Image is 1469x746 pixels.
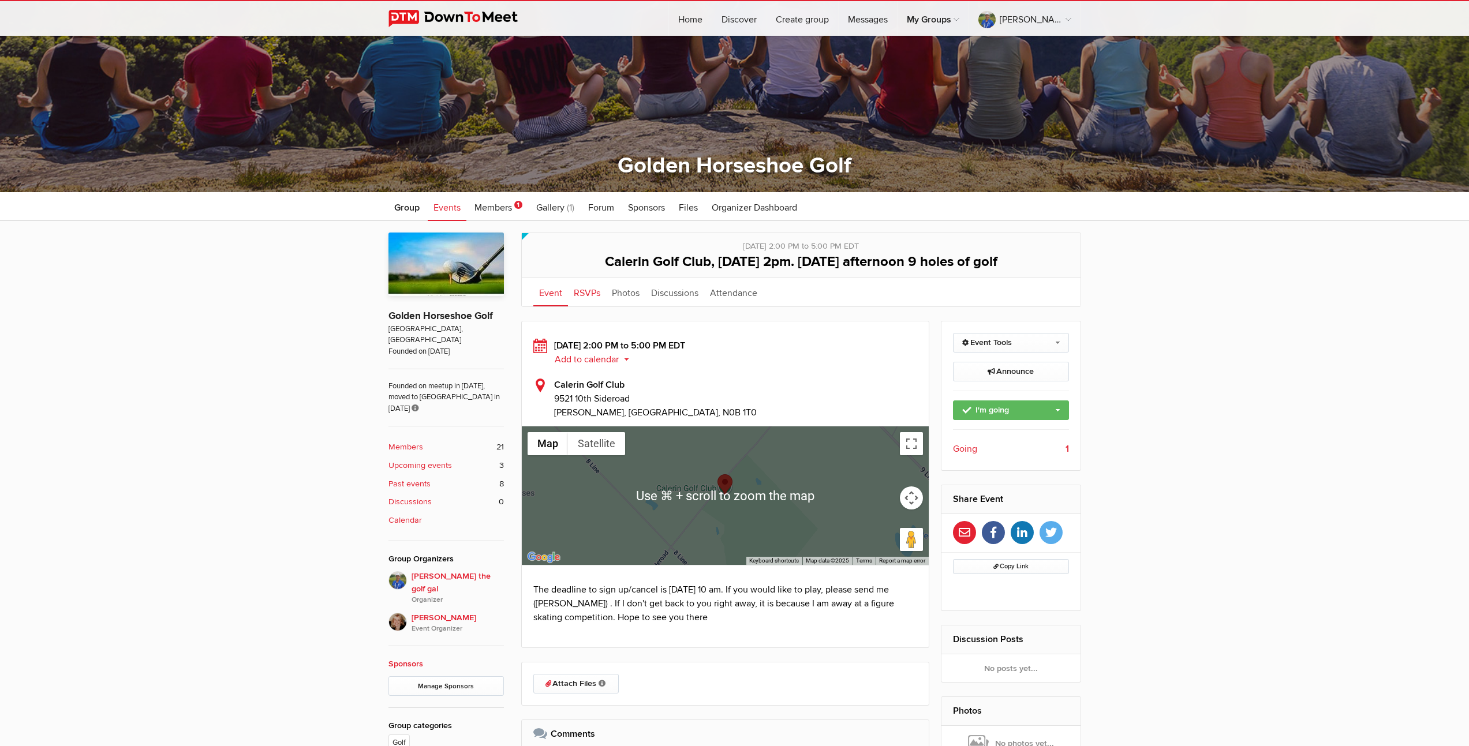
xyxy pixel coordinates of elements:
b: Discussions [388,496,432,508]
span: Gallery [536,202,565,213]
a: Calendar [388,514,504,527]
span: 1 [514,201,522,209]
a: Upcoming events 3 [388,459,504,472]
a: Open this area in Google Maps (opens a new window) [525,550,563,565]
span: Organizer Dashboard [712,202,797,213]
span: Sponsors [628,202,665,213]
a: Group [388,192,425,221]
a: Sponsors [622,192,671,221]
span: 21 [496,441,504,453]
a: Members 1 [469,192,528,221]
a: Events [428,192,466,221]
span: [PERSON_NAME], [GEOGRAPHIC_DATA], N0B 1T0 [554,407,757,418]
a: Home [669,1,712,36]
span: Forum [588,202,614,213]
button: Show satellite imagery [568,432,625,455]
span: Events [433,202,461,213]
a: My Groups [898,1,969,36]
a: Attendance [704,278,763,306]
a: Gallery (1) [530,192,580,221]
img: DownToMeet [388,10,536,27]
a: Manage Sponsors [388,676,504,696]
div: [DATE] 2:00 PM to 5:00 PM EDT [533,339,918,366]
a: Event Tools [953,333,1069,353]
a: Past events 8 [388,478,504,490]
span: Map data ©2025 [806,557,849,564]
button: Copy Link [953,559,1069,574]
span: Founded on meetup in [DATE], moved to [GEOGRAPHIC_DATA] in [DATE] [388,369,504,414]
span: Files [679,202,698,213]
a: Golden Horseshoe Golf [388,310,493,322]
button: Add to calendar [554,354,638,365]
b: 1 [1066,442,1069,456]
button: Toggle fullscreen view [900,432,923,455]
a: [PERSON_NAME]Event Organizer [388,606,504,635]
span: 3 [499,459,504,472]
span: Copy Link [993,563,1029,570]
img: Golden Horseshoe Golf [388,233,504,296]
a: Forum [582,192,620,221]
span: [GEOGRAPHIC_DATA], [GEOGRAPHIC_DATA] [388,324,504,346]
div: [DATE] 2:00 PM to 5:00 PM EDT [533,233,1069,253]
span: [PERSON_NAME] the golf gal [412,570,504,606]
a: Photos [606,278,645,306]
button: Map camera controls [900,486,923,509]
a: Photos [953,705,982,717]
b: Past events [388,478,431,490]
span: Calerin Golf Club, [DATE] 2pm. [DATE] afternoon 9 holes of golf [605,253,997,270]
span: Members [474,202,512,213]
img: Google [525,550,563,565]
a: Discover [712,1,766,36]
span: 0 [499,496,504,508]
a: Discussion Posts [953,633,1023,645]
button: Keyboard shortcuts [749,557,799,565]
b: Members [388,441,423,453]
a: Report a map error [879,557,925,564]
button: Show street map [528,432,568,455]
span: 9521 10th Sideroad [554,392,918,406]
i: Event Organizer [412,624,504,634]
a: Golden Horseshoe Golf [618,152,851,179]
span: Group [394,202,420,213]
span: Founded on [DATE] [388,346,504,357]
div: No posts yet... [941,654,1081,682]
a: Members 21 [388,441,504,453]
a: Messages [839,1,897,36]
div: Group Organizers [388,553,504,565]
a: [PERSON_NAME] the golf gal [969,1,1081,36]
img: Beth the golf gal [388,571,407,590]
span: (1) [567,202,574,213]
a: Announce [953,362,1069,381]
b: Upcoming events [388,459,452,472]
b: Calerin Golf Club [554,379,625,391]
a: Sponsors [388,659,423,669]
p: The deadline to sign up/cancel is [DATE] 10 am. If you would like to play, please send me ([PERSO... [533,583,918,624]
a: [PERSON_NAME] the golf galOrganizer [388,571,504,606]
div: Group categories [388,719,504,732]
a: Discussions [645,278,704,306]
b: Calendar [388,514,422,527]
a: Discussions 0 [388,496,504,508]
button: Drag Pegman onto the map to open Street View [900,528,923,551]
a: Organizer Dashboard [706,192,803,221]
a: Attach Files [533,674,619,693]
span: [PERSON_NAME] [412,612,504,635]
span: Announce [988,366,1034,376]
a: Files [673,192,704,221]
a: Create group [767,1,838,36]
span: Going [953,442,977,456]
span: 8 [499,478,504,490]
a: I'm going [953,400,1069,420]
img: Caroline Nesbitt [388,613,407,631]
a: Terms [856,557,872,564]
i: Organizer [412,595,504,605]
a: Event [533,278,568,306]
h2: Share Event [953,485,1069,513]
a: RSVPs [568,278,606,306]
